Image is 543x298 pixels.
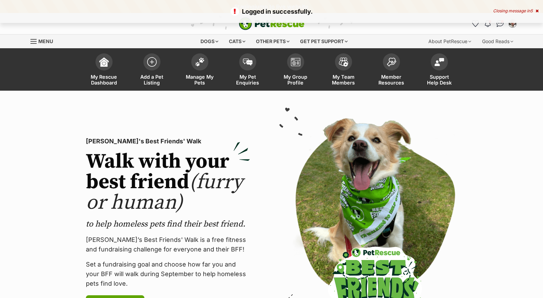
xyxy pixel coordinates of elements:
div: Good Reads [477,35,518,48]
img: logo-e224e6f780fb5917bec1dbf3a21bbac754714ae5b6737aabdf751b685950b380.svg [239,17,305,30]
a: My Pet Enquiries [224,50,272,91]
a: Support Help Desk [415,50,463,91]
img: dashboard-icon-eb2f2d2d3e046f16d808141f083e7271f6b2e854fb5c12c21221c1fb7104beca.svg [99,57,109,67]
span: Member Resources [376,74,407,86]
span: My Pet Enquiries [232,74,263,86]
a: My Team Members [320,50,367,91]
ul: Account quick links [470,18,518,29]
span: My Team Members [328,74,359,86]
a: My Rescue Dashboard [80,50,128,91]
a: Conversations [495,18,506,29]
img: manage-my-pets-icon-02211641906a0b7f246fdf0571729dbe1e7629f14944591b6c1af311fb30b64b.svg [195,57,205,66]
a: Menu [30,35,58,47]
div: Cats [224,35,250,48]
img: Emmett Brown profile pic [509,20,516,27]
div: Get pet support [295,35,352,48]
img: chat-41dd97257d64d25036548639549fe6c8038ab92f7586957e7f3b1b290dea8141.svg [496,20,504,27]
img: member-resources-icon-8e73f808a243e03378d46382f2149f9095a855e16c252ad45f914b54edf8863c.svg [387,57,396,67]
h2: Walk with your best friend [86,152,250,213]
p: to help homeless pets find their best friend. [86,219,250,230]
a: Add a Pet Listing [128,50,176,91]
a: My Group Profile [272,50,320,91]
img: pet-enquiries-icon-7e3ad2cf08bfb03b45e93fb7055b45f3efa6380592205ae92323e6603595dc1f.svg [243,59,253,66]
button: Notifications [482,18,493,29]
span: My Rescue Dashboard [89,74,119,86]
button: My account [507,18,518,29]
div: Other pets [251,35,294,48]
span: Add a Pet Listing [137,74,167,86]
a: Favourites [470,18,481,29]
a: Manage My Pets [176,50,224,91]
span: Support Help Desk [424,74,455,86]
p: Set a fundraising goal and choose how far you and your BFF will walk during September to help hom... [86,260,250,288]
span: (furry or human) [86,169,243,216]
span: My Group Profile [280,74,311,86]
span: Menu [38,38,53,44]
img: team-members-icon-5396bd8760b3fe7c0b43da4ab00e1e3bb1a5d9ba89233759b79545d2d3fc5d0d.svg [339,57,348,66]
img: notifications-46538b983faf8c2785f20acdc204bb7945ddae34d4c08c2a6579f10ce5e182be.svg [485,20,490,27]
span: Manage My Pets [184,74,215,86]
div: Dogs [196,35,223,48]
img: add-pet-listing-icon-0afa8454b4691262ce3f59096e99ab1cd57d4a30225e0717b998d2c9b9846f56.svg [147,57,157,67]
p: [PERSON_NAME]'s Best Friends' Walk [86,137,250,146]
a: PetRescue [239,17,305,30]
div: About PetRescue [424,35,476,48]
img: help-desk-icon-fdf02630f3aa405de69fd3d07c3f3aa587a6932b1a1747fa1d2bba05be0121f9.svg [435,58,444,66]
img: group-profile-icon-3fa3cf56718a62981997c0bc7e787c4b2cf8bcc04b72c1350f741eb67cf2f40e.svg [291,58,300,66]
a: Member Resources [367,50,415,91]
p: [PERSON_NAME]’s Best Friends' Walk is a free fitness and fundraising challenge for everyone and t... [86,235,250,254]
